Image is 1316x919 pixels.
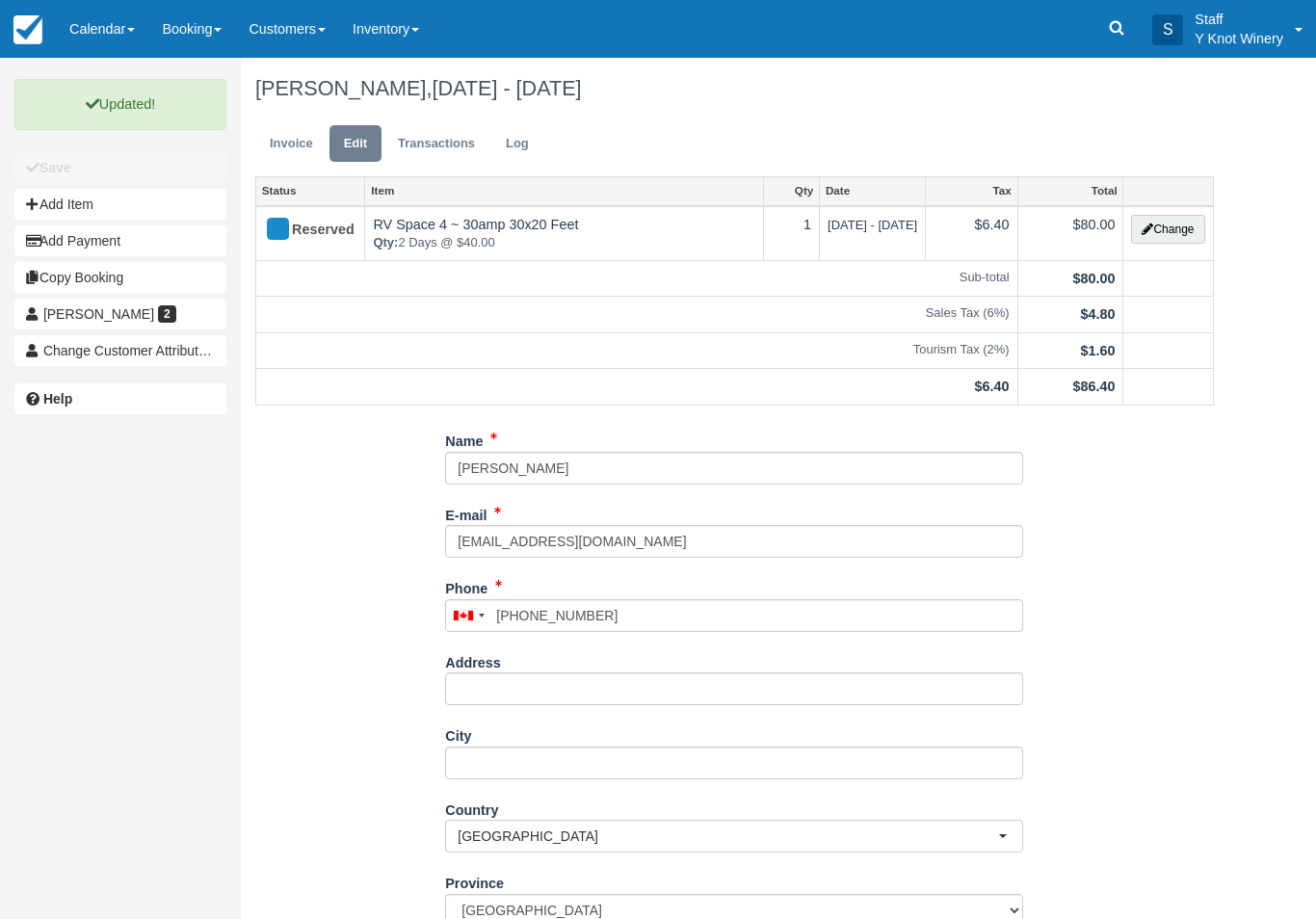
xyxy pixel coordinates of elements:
[365,206,764,261] td: RV Space 4 ~ 30amp 30x20 Feet
[14,225,226,256] button: Add Payment
[445,499,487,526] label: E-mail
[43,391,72,407] b: Help
[14,189,226,220] button: Add Item
[264,269,1010,287] em: Sub-total
[445,425,483,452] label: Name
[158,305,176,323] span: 2
[264,215,340,246] div: Reserved
[14,262,226,293] button: Copy Booking
[445,572,487,599] label: Phone
[1195,10,1283,29] p: Staff
[14,79,226,130] p: Updated!
[373,234,755,252] em: 2 Days @ $40.00
[14,299,226,329] a: [PERSON_NAME] 2
[39,160,71,175] b: Save
[1195,29,1283,48] p: Y Knot Winery
[14,152,226,183] button: Save
[764,206,820,261] td: 1
[445,646,501,673] label: Address
[975,379,1010,394] strong: $6.40
[926,206,1017,261] td: $6.40
[1080,306,1115,322] strong: $4.80
[926,177,1016,204] a: Tax
[445,794,498,821] label: Country
[43,306,154,322] span: [PERSON_NAME]
[446,600,490,631] div: Canada: +1
[1152,14,1183,45] div: S
[445,867,504,894] label: Province
[445,820,1023,853] button: [GEOGRAPHIC_DATA]
[458,827,998,846] span: [GEOGRAPHIC_DATA]
[828,218,917,232] span: [DATE] - [DATE]
[432,76,581,100] span: [DATE] - [DATE]
[373,235,398,249] strong: Qty
[764,177,819,204] a: Qty
[264,304,1010,323] em: Sales Tax (6%)
[1018,177,1123,204] a: Total
[1017,206,1123,261] td: $80.00
[383,125,489,163] a: Transactions
[1131,215,1204,244] button: Change
[43,343,217,358] span: Change Customer Attribution
[1072,379,1115,394] strong: $86.40
[264,341,1010,359] em: Tourism Tax (2%)
[14,335,226,366] button: Change Customer Attribution
[329,125,382,163] a: Edit
[365,177,763,204] a: Item
[13,15,42,44] img: checkfront-main-nav-mini-logo.png
[491,125,543,163] a: Log
[445,720,471,747] label: City
[820,177,925,204] a: Date
[1072,271,1115,286] strong: $80.00
[14,383,226,414] a: Help
[1080,343,1115,358] strong: $1.60
[255,125,328,163] a: Invoice
[256,177,364,204] a: Status
[255,77,1214,100] h1: [PERSON_NAME],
